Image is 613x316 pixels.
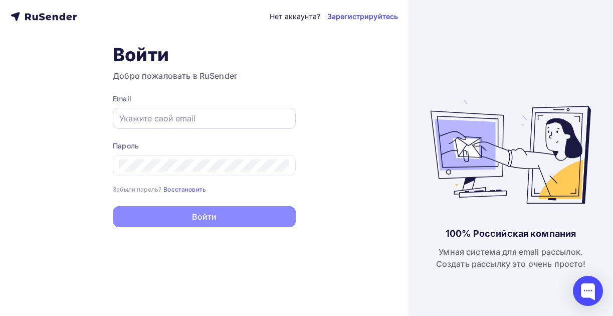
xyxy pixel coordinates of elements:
[163,186,206,193] small: Восстановить
[113,141,296,151] div: Пароль
[113,70,296,82] h3: Добро пожаловать в RuSender
[113,186,161,193] small: Забыли пароль?
[113,206,296,227] button: Войти
[113,44,296,66] h1: Войти
[163,185,206,193] a: Восстановить
[327,12,398,22] a: Зарегистрируйтесь
[270,12,320,22] div: Нет аккаунта?
[113,94,296,104] div: Email
[436,246,586,270] div: Умная система для email рассылок. Создать рассылку это очень просто!
[119,112,289,124] input: Укажите свой email
[446,228,576,240] div: 100% Российская компания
